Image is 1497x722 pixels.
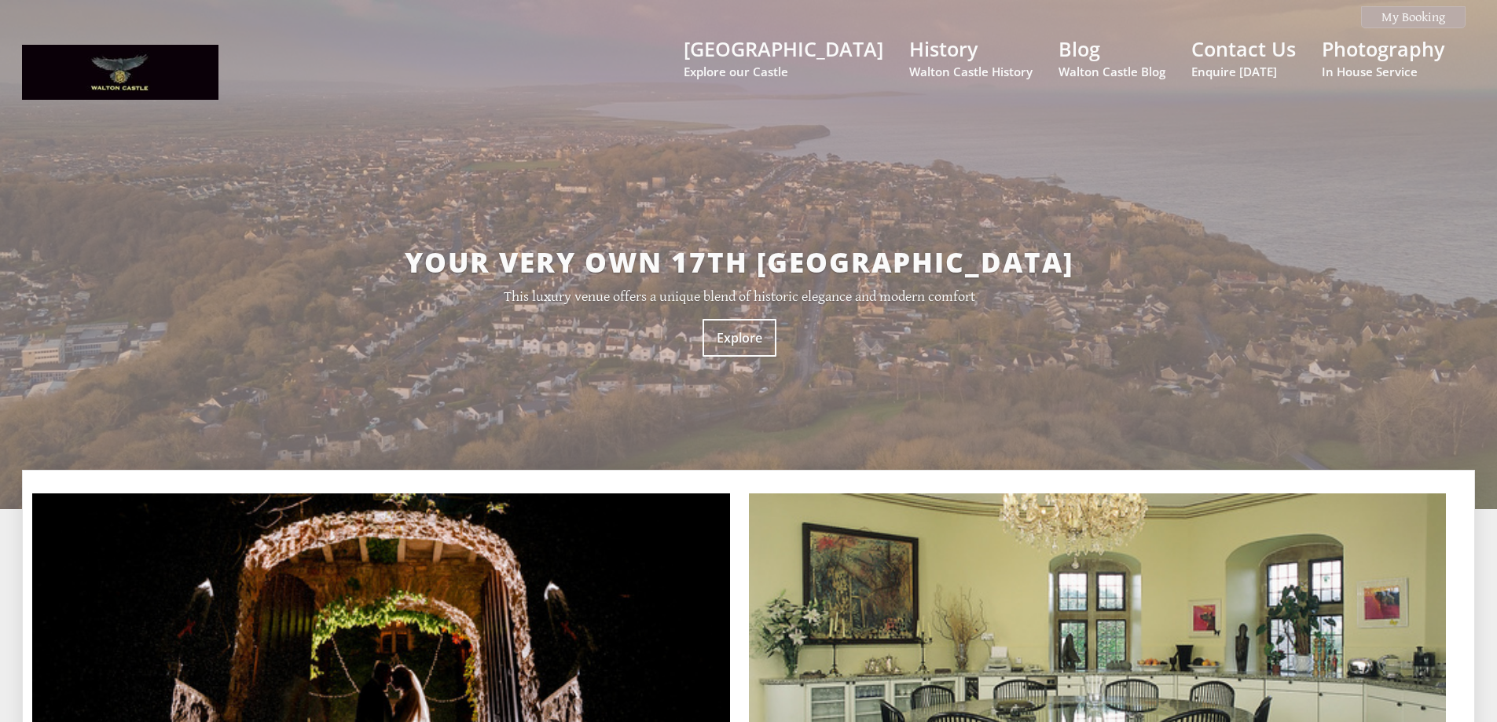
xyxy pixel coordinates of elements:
[22,45,218,100] img: Walton Castle
[684,35,883,79] a: [GEOGRAPHIC_DATA]Explore our Castle
[1059,35,1165,79] a: BlogWalton Castle Blog
[684,64,883,79] small: Explore our Castle
[166,288,1313,305] p: This luxury venue offers a unique blend of historic elegance and modern comfort
[1322,35,1444,79] a: PhotographyIn House Service
[1059,64,1165,79] small: Walton Castle Blog
[1191,64,1296,79] small: Enquire [DATE]
[166,244,1313,280] h2: Your very own 17th [GEOGRAPHIC_DATA]
[703,319,776,357] a: Explore
[1191,35,1296,79] a: Contact UsEnquire [DATE]
[1322,64,1444,79] small: In House Service
[909,35,1033,79] a: HistoryWalton Castle History
[909,64,1033,79] small: Walton Castle History
[1361,6,1466,28] a: My Booking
